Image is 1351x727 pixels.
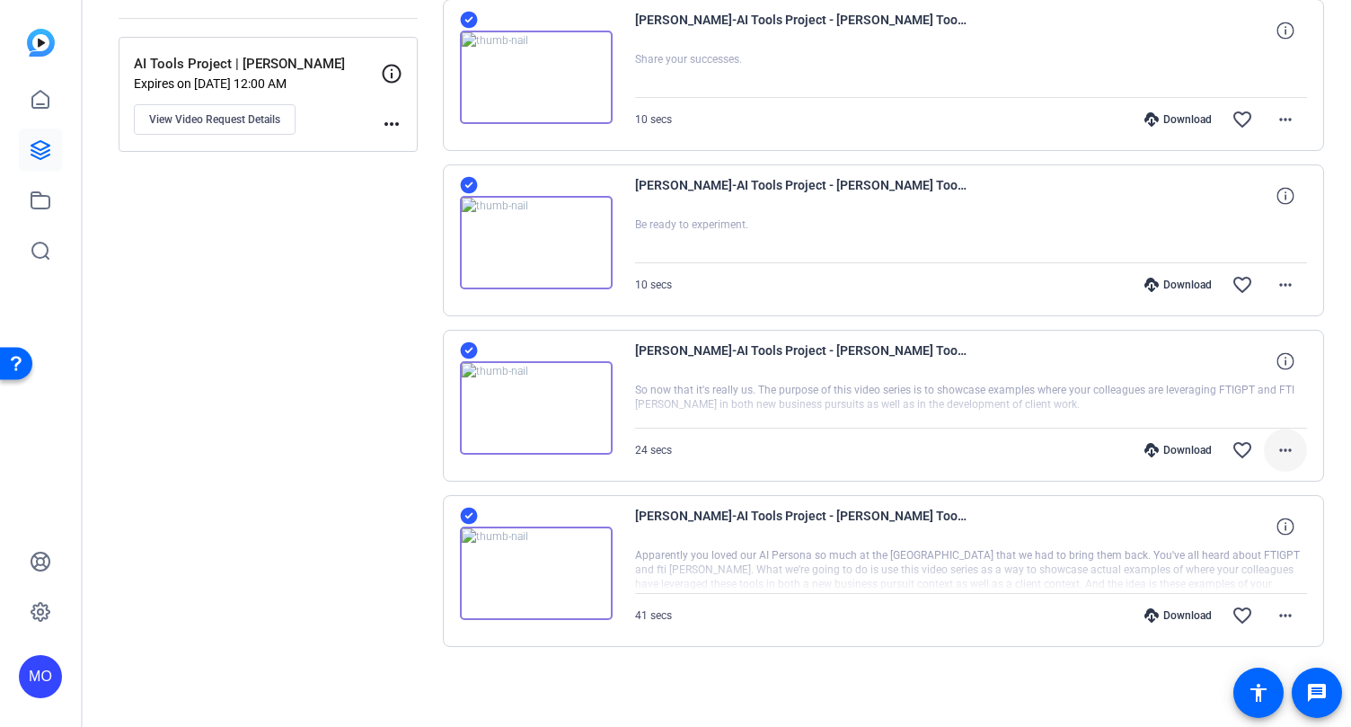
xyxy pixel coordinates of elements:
mat-icon: more_horiz [1275,274,1296,296]
button: View Video Request Details [134,104,296,135]
span: [PERSON_NAME]-AI Tools Project - [PERSON_NAME] Tools Project - [PERSON_NAME]-1756235691430-webcam [635,174,967,217]
p: Expires on [DATE] 12:00 AM [134,76,381,91]
span: [PERSON_NAME]-AI Tools Project - [PERSON_NAME] Tools Project - [PERSON_NAME]-1756235120955-webcam [635,505,967,548]
span: [PERSON_NAME]-AI Tools Project - [PERSON_NAME] Tools Project - [PERSON_NAME]-1756235766309-webcam [635,9,967,52]
mat-icon: favorite_border [1232,274,1253,296]
span: 24 secs [635,444,672,457]
div: Download [1135,112,1221,127]
img: blue-gradient.svg [27,29,55,57]
mat-icon: more_horiz [1275,109,1296,130]
mat-icon: favorite_border [1232,439,1253,461]
span: 10 secs [635,113,672,126]
div: Download [1135,443,1221,457]
img: thumb-nail [460,31,613,124]
mat-icon: favorite_border [1232,109,1253,130]
span: View Video Request Details [149,112,280,127]
div: Download [1135,608,1221,623]
mat-icon: more_horiz [1275,439,1296,461]
p: AI Tools Project | [PERSON_NAME] [134,54,381,75]
span: 10 secs [635,279,672,291]
mat-icon: more_horiz [1275,605,1296,626]
div: MO [19,655,62,698]
mat-icon: accessibility [1248,682,1269,704]
img: thumb-nail [460,527,613,620]
mat-icon: more_horiz [381,113,402,135]
mat-icon: favorite_border [1232,605,1253,626]
img: thumb-nail [460,361,613,455]
div: Download [1135,278,1221,292]
span: [PERSON_NAME]-AI Tools Project - [PERSON_NAME] Tools Project - [PERSON_NAME]-1756235624251-webcam [635,340,967,383]
span: 41 secs [635,609,672,622]
img: thumb-nail [460,196,613,289]
mat-icon: message [1306,682,1328,704]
